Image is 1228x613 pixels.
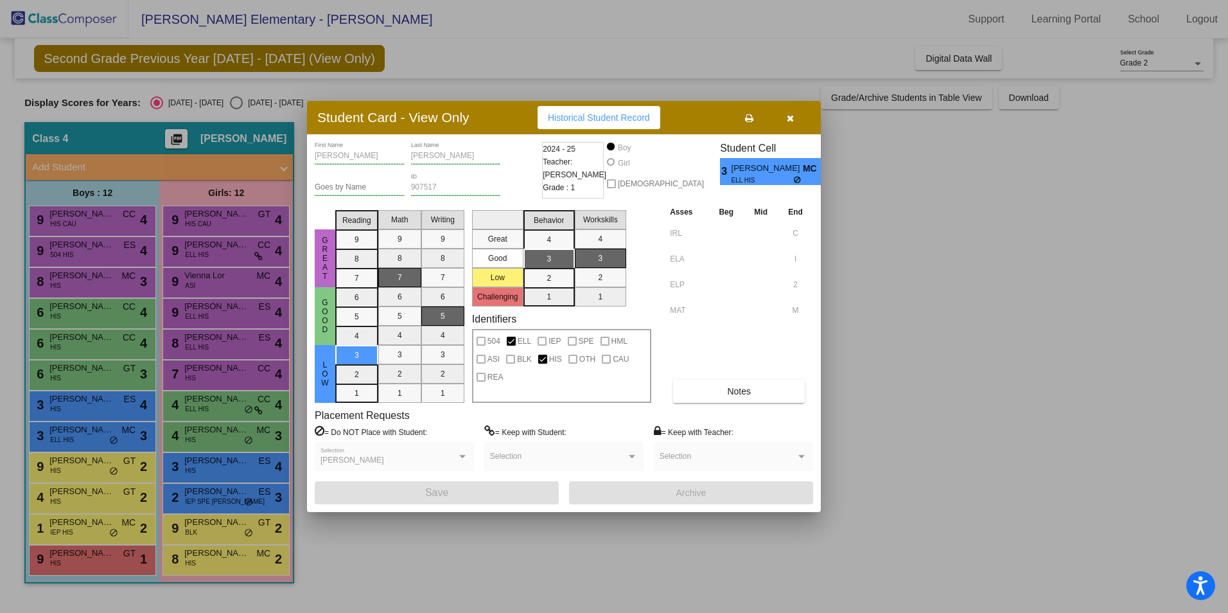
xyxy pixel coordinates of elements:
span: ELL HIS [732,175,794,185]
span: 3 [720,164,731,179]
span: REA [487,369,504,385]
button: Notes [673,380,805,403]
span: HIS [549,351,562,367]
span: [PERSON_NAME] [732,162,803,175]
th: Beg [708,205,744,219]
span: 2024 - 25 [543,143,575,155]
label: = Do NOT Place with Student: [315,425,427,438]
span: ELL [518,333,531,349]
input: assessment [670,301,705,320]
span: IEP [548,333,561,349]
span: 504 [487,333,500,349]
span: 3 [821,164,832,179]
div: Girl [617,157,630,169]
span: CAU [613,351,629,367]
h3: Student Cell [720,142,832,154]
span: [PERSON_NAME] [320,456,384,465]
span: OTH [579,351,595,367]
label: Identifiers [472,313,516,325]
input: assessment [670,224,705,243]
button: Historical Student Record [538,106,660,129]
input: Enter ID [411,183,501,192]
span: Good [319,298,331,334]
h3: Student Card - View Only [317,109,469,125]
span: Archive [676,488,706,498]
span: Grade : 1 [543,181,575,194]
label: Placement Requests [315,409,410,422]
th: Asses [667,205,708,219]
input: assessment [670,275,705,294]
span: MC [803,162,821,175]
th: Mid [744,205,778,219]
span: Historical Student Record [548,112,650,123]
input: assessment [670,249,705,269]
span: SPE [579,333,594,349]
span: Low [319,360,331,387]
label: = Keep with Student: [484,425,566,438]
label: = Keep with Teacher: [654,425,733,438]
input: goes by name [315,183,405,192]
span: Save [425,487,448,498]
span: BLK [517,351,532,367]
button: Save [315,481,559,504]
span: HML [611,333,627,349]
span: Teacher: [PERSON_NAME] [543,155,606,181]
span: Notes [727,386,751,396]
span: ASI [487,351,500,367]
span: [DEMOGRAPHIC_DATA] [618,176,704,191]
span: Great [319,236,331,281]
button: Archive [569,481,813,504]
div: Boy [617,142,631,154]
th: End [778,205,813,219]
